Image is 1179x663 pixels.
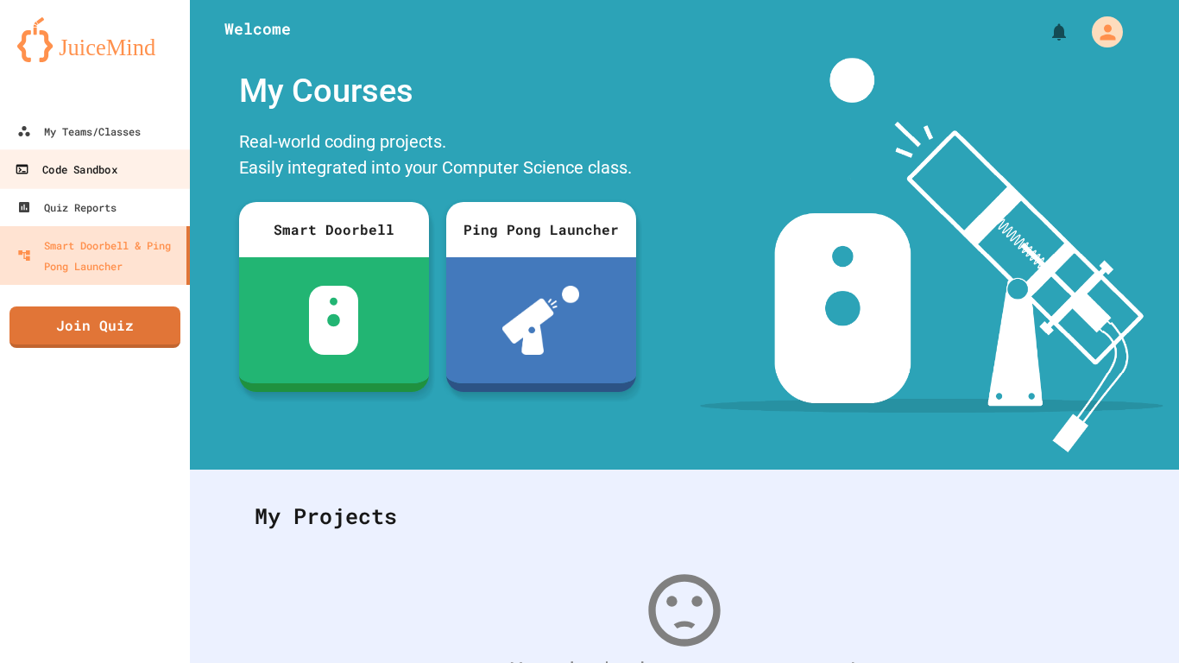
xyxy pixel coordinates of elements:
[700,58,1163,452] img: banner-image-my-projects.png
[17,17,173,62] img: logo-orange.svg
[446,202,636,257] div: Ping Pong Launcher
[17,235,180,276] div: Smart Doorbell & Ping Pong Launcher
[230,124,645,189] div: Real-world coding projects. Easily integrated into your Computer Science class.
[1017,17,1074,47] div: My Notifications
[15,159,117,180] div: Code Sandbox
[9,306,180,348] a: Join Quiz
[1074,12,1127,52] div: My Account
[17,121,141,142] div: My Teams/Classes
[237,483,1132,550] div: My Projects
[17,197,117,218] div: Quiz Reports
[230,58,645,124] div: My Courses
[502,286,579,355] img: ppl-with-ball.png
[309,286,358,355] img: sdb-white.svg
[239,202,429,257] div: Smart Doorbell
